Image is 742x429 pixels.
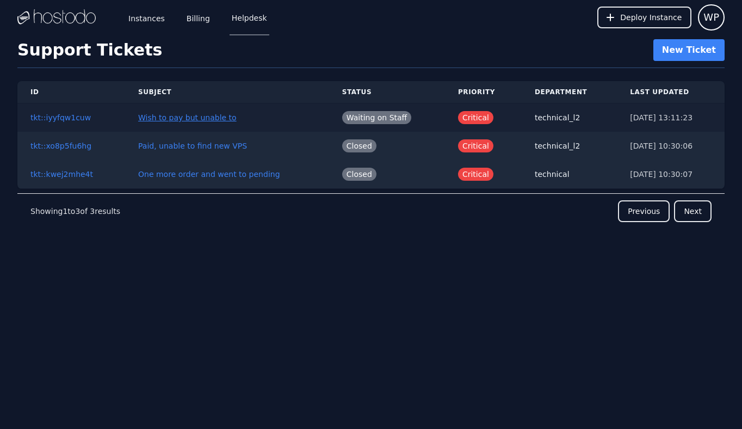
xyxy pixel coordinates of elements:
[597,7,691,28] button: Deploy Instance
[30,142,91,150] a: tkt::xo8p5fu6hg
[458,111,493,124] span: Critical
[703,10,719,25] span: WP
[17,81,125,103] th: ID
[30,206,120,217] p: Showing to of results
[618,200,670,222] button: Previous
[342,111,412,124] span: Waiting on Staff
[63,207,67,216] span: 1
[458,168,493,181] span: Critical
[138,142,247,150] a: Paid, unable to find new VPS
[698,4,725,30] button: User menu
[458,139,493,152] span: Critical
[138,170,280,179] a: One more order and went to pending
[620,12,682,23] span: Deploy Instance
[653,39,725,61] a: New Ticket
[535,169,604,180] div: technical
[17,193,725,229] nav: Pagination
[30,170,93,179] a: tkt::kwej2mhe4t
[125,81,329,103] th: Subject
[617,81,725,103] th: Last Updated
[535,112,604,123] div: technical_l2
[17,9,96,26] img: Logo
[30,113,91,122] a: tkt::iyyfqw1cuw
[522,81,617,103] th: Department
[630,112,712,123] div: [DATE] 13:11:23
[674,200,712,222] button: Next
[75,207,80,216] span: 3
[138,113,237,122] a: Wish to pay but unable to
[630,140,712,151] div: [DATE] 10:30:06
[445,81,522,103] th: Priority
[535,140,604,151] div: technical_l2
[342,139,376,152] span: Closed
[17,40,162,60] h1: Support Tickets
[90,207,95,216] span: 3
[630,169,712,180] div: [DATE] 10:30:07
[342,168,376,181] span: Closed
[329,81,445,103] th: Status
